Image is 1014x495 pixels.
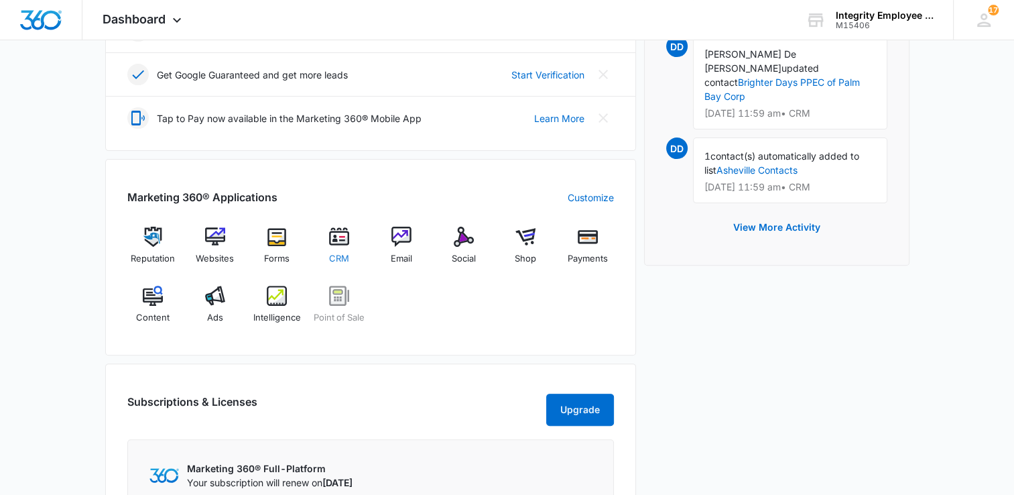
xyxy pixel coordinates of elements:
a: Learn More [534,111,584,125]
img: Marketing 360 Logo [149,468,179,482]
span: Websites [196,252,234,266]
button: Upgrade [546,394,614,426]
span: CRM [329,252,349,266]
h2: Subscriptions & Licenses [127,394,257,421]
span: Forms [264,252,290,266]
p: Your subscription will renew on [187,476,353,490]
button: View More Activity [720,211,834,243]
a: Point of Sale [314,286,365,334]
a: Asheville Contacts [716,164,798,176]
span: Payments [568,252,608,266]
div: notifications count [988,5,999,15]
p: Tap to Pay now available in the Marketing 360® Mobile App [157,111,422,125]
span: [DATE] [322,477,353,488]
a: Payments [562,227,614,275]
a: Reputation [127,227,179,275]
h2: Marketing 360® Applications [127,189,277,205]
a: Customize [568,190,614,205]
a: Ads [189,286,241,334]
span: DD [666,137,688,159]
a: Email [376,227,428,275]
span: Shop [515,252,536,266]
div: account id [836,21,934,30]
a: Forms [251,227,303,275]
span: Reputation [131,252,175,266]
a: Brighter Days PPEC of Palm Bay Corp [704,76,860,102]
a: Start Verification [511,68,584,82]
span: 1 [704,150,710,162]
a: CRM [314,227,365,275]
a: Content [127,286,179,334]
a: Websites [189,227,241,275]
button: Close [592,107,614,129]
a: Social [438,227,489,275]
span: 17 [988,5,999,15]
div: account name [836,10,934,21]
span: Social [452,252,476,266]
a: Shop [500,227,552,275]
span: Content [136,311,170,325]
p: [DATE] 11:59 am • CRM [704,109,876,118]
p: Get Google Guaranteed and get more leads [157,68,348,82]
a: Intelligence [251,286,303,334]
span: Intelligence [253,311,301,325]
span: Dashboard [103,12,166,26]
span: Ads [207,311,223,325]
span: contact(s) automatically added to list [704,150,859,176]
p: [DATE] 11:59 am • CRM [704,182,876,192]
span: [PERSON_NAME] De [PERSON_NAME] [704,48,796,74]
span: DD [666,36,688,57]
span: Email [391,252,412,266]
p: Marketing 360® Full-Platform [187,461,353,476]
button: Close [592,64,614,85]
span: Point of Sale [314,311,365,325]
